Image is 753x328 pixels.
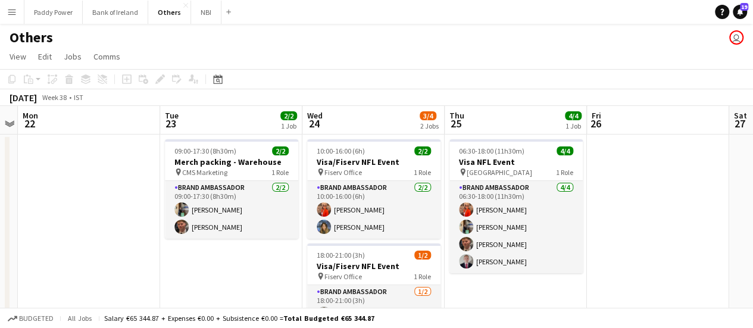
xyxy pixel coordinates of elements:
app-job-card: 09:00-17:30 (8h30m)2/2Merch packing - Warehouse CMS Marketing1 RoleBrand Ambassador2/209:00-17:30... [165,139,298,239]
span: Mon [23,110,38,121]
div: IST [74,93,83,102]
a: Comms [89,49,125,64]
span: Thu [449,110,464,121]
app-card-role: Brand Ambassador4/406:30-18:00 (11h30m)[PERSON_NAME][PERSON_NAME][PERSON_NAME][PERSON_NAME] [449,181,583,273]
span: Wed [307,110,323,121]
span: Sat [734,110,747,121]
span: Comms [93,51,120,62]
button: Budgeted [6,312,55,325]
span: 1 Role [414,272,431,281]
span: 18:00-21:00 (3h) [317,251,365,260]
span: Edit [38,51,52,62]
span: 06:30-18:00 (11h30m) [459,146,524,155]
span: 2/2 [414,146,431,155]
span: 4/4 [557,146,573,155]
h3: Visa NFL Event [449,157,583,167]
a: Jobs [59,49,86,64]
span: View [10,51,26,62]
div: 1 Job [565,121,581,130]
span: 26 [590,117,601,130]
h3: Visa/Fiserv NFL Event [307,261,440,271]
h1: Others [10,29,53,46]
div: 2 Jobs [420,121,439,130]
span: Tue [165,110,179,121]
span: 19 [740,3,748,11]
span: 10:00-16:00 (6h) [317,146,365,155]
span: 24 [305,117,323,130]
app-user-avatar: Katie Shovlin [729,30,743,45]
div: [DATE] [10,92,37,104]
button: NBI [191,1,221,24]
button: Others [148,1,191,24]
span: 23 [163,117,179,130]
span: [GEOGRAPHIC_DATA] [467,168,532,177]
button: Paddy Power [24,1,83,24]
div: 1 Job [281,121,296,130]
a: 19 [733,5,747,19]
span: Budgeted [19,314,54,323]
span: Fiserv Office [324,272,362,281]
span: 09:00-17:30 (8h30m) [174,146,236,155]
app-card-role: Brand Ambassador2/210:00-16:00 (6h)[PERSON_NAME][PERSON_NAME] [307,181,440,239]
span: 1 Role [556,168,573,177]
span: Fri [592,110,601,121]
span: CMS Marketing [182,168,227,177]
span: Total Budgeted €65 344.87 [283,314,374,323]
a: Edit [33,49,57,64]
div: Salary €65 344.87 + Expenses €0.00 + Subsistence €0.00 = [104,314,374,323]
span: 1 Role [271,168,289,177]
span: Fiserv Office [324,168,362,177]
span: 1/2 [414,251,431,260]
span: 3/4 [420,111,436,120]
h3: Visa/Fiserv NFL Event [307,157,440,167]
span: 25 [448,117,464,130]
span: All jobs [65,314,94,323]
a: View [5,49,31,64]
app-card-role: Brand Ambassador2/209:00-17:30 (8h30m)[PERSON_NAME][PERSON_NAME] [165,181,298,239]
span: Jobs [64,51,82,62]
span: 2/2 [272,146,289,155]
span: 4/4 [565,111,582,120]
span: 1 Role [414,168,431,177]
span: Week 38 [39,93,69,102]
span: 22 [21,117,38,130]
app-job-card: 10:00-16:00 (6h)2/2Visa/Fiserv NFL Event Fiserv Office1 RoleBrand Ambassador2/210:00-16:00 (6h)[P... [307,139,440,239]
span: 27 [732,117,747,130]
app-job-card: 06:30-18:00 (11h30m)4/4Visa NFL Event [GEOGRAPHIC_DATA]1 RoleBrand Ambassador4/406:30-18:00 (11h3... [449,139,583,273]
h3: Merch packing - Warehouse [165,157,298,167]
span: 2/2 [280,111,297,120]
button: Bank of Ireland [83,1,148,24]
